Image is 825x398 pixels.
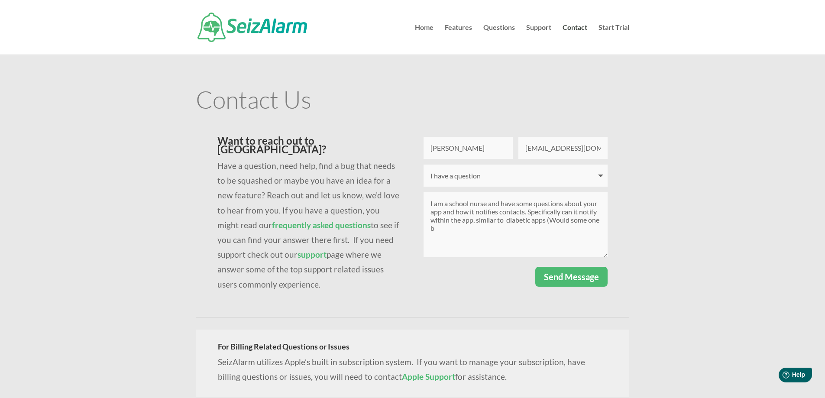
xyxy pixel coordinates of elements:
[518,137,608,159] input: Email Address
[197,13,307,42] img: SeizAlarm
[217,159,402,292] p: Have a question, need help, find a bug that needs to be squashed or maybe you have an idea for a ...
[526,24,551,55] a: Support
[424,137,513,159] input: Name
[196,87,629,116] h1: Contact Us
[298,249,327,259] a: support
[483,24,515,55] a: Questions
[217,134,326,155] span: Want to reach out to [GEOGRAPHIC_DATA]?
[218,343,607,355] h4: For Billing Related Questions or Issues
[272,220,371,230] a: frequently asked questions
[445,24,472,55] a: Features
[402,372,455,382] a: Apple Support
[218,355,607,384] p: SeizAlarm utilizes Apple’s built in subscription system. If you want to manage your subscription,...
[415,24,434,55] a: Home
[748,364,815,388] iframe: Help widget launcher
[563,24,587,55] a: Contact
[599,24,629,55] a: Start Trial
[535,267,608,287] button: Send Message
